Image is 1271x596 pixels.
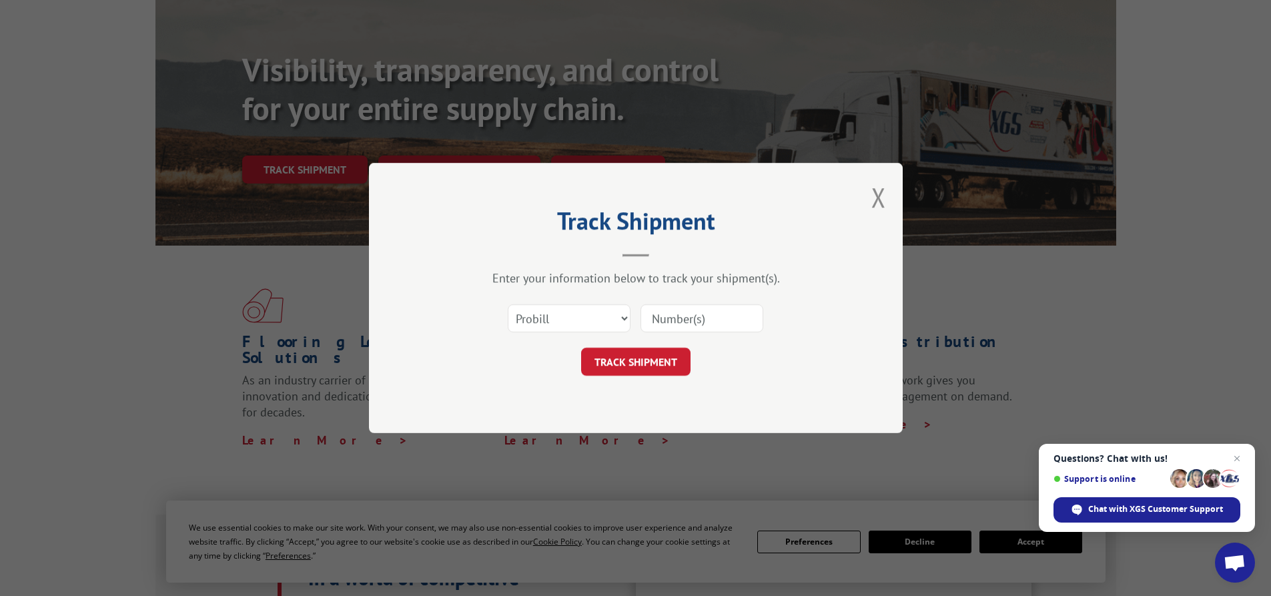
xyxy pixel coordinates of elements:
[436,212,836,237] h2: Track Shipment
[1053,474,1166,484] span: Support is online
[1053,453,1240,464] span: Questions? Chat with us!
[1215,543,1255,583] div: Open chat
[436,270,836,286] div: Enter your information below to track your shipment(s).
[1088,503,1223,515] span: Chat with XGS Customer Support
[871,180,886,215] button: Close modal
[581,348,691,376] button: TRACK SHIPMENT
[641,304,763,332] input: Number(s)
[1229,451,1245,467] span: Close chat
[1053,497,1240,523] div: Chat with XGS Customer Support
